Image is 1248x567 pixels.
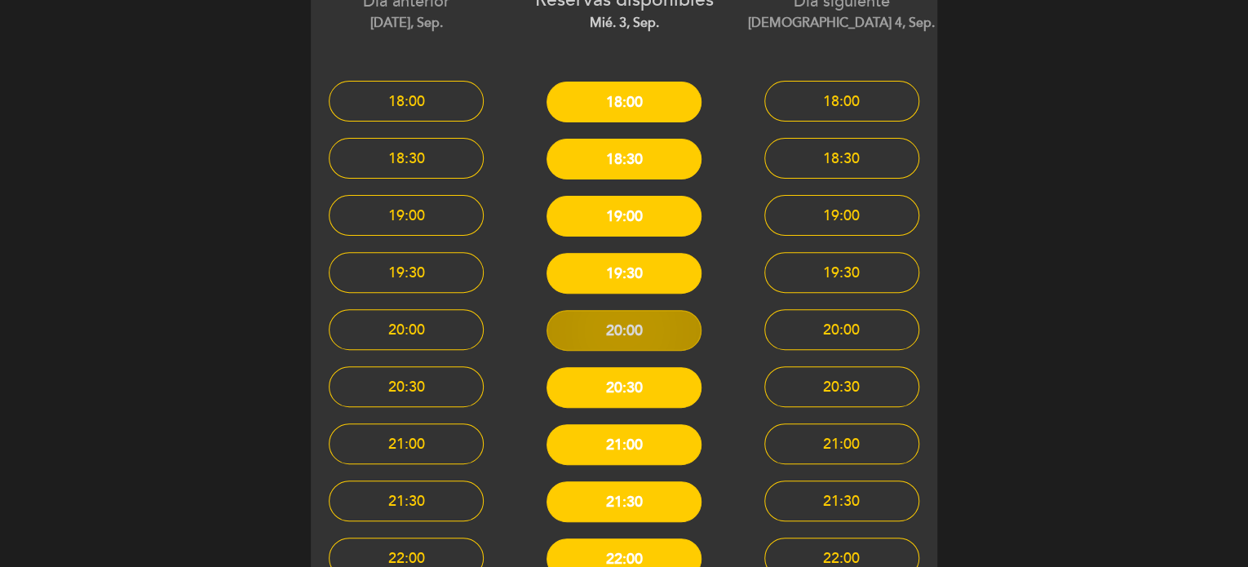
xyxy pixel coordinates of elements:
button: 18:00 [329,81,484,122]
button: 21:30 [329,481,484,521]
button: 21:30 [547,481,701,522]
div: [DEMOGRAPHIC_DATA] 4, sep. [745,14,938,33]
button: 20:30 [547,367,701,408]
button: 18:30 [764,138,919,179]
div: [DATE], sep. [310,14,503,33]
button: 21:00 [764,423,919,464]
button: 19:00 [547,196,701,237]
button: 20:00 [764,309,919,350]
div: mié. 3, sep. [528,14,721,33]
button: 20:30 [764,366,919,407]
button: 21:00 [547,424,701,465]
button: 18:00 [764,81,919,122]
button: 18:00 [547,82,701,122]
button: 21:00 [329,423,484,464]
button: 18:30 [547,139,701,179]
button: 21:30 [764,481,919,521]
button: 19:00 [329,195,484,236]
button: 19:00 [764,195,919,236]
button: 18:30 [329,138,484,179]
button: 19:30 [547,253,701,294]
button: 20:00 [547,310,701,351]
button: 20:30 [329,366,484,407]
button: 19:30 [329,252,484,293]
button: 19:30 [764,252,919,293]
button: 20:00 [329,309,484,350]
